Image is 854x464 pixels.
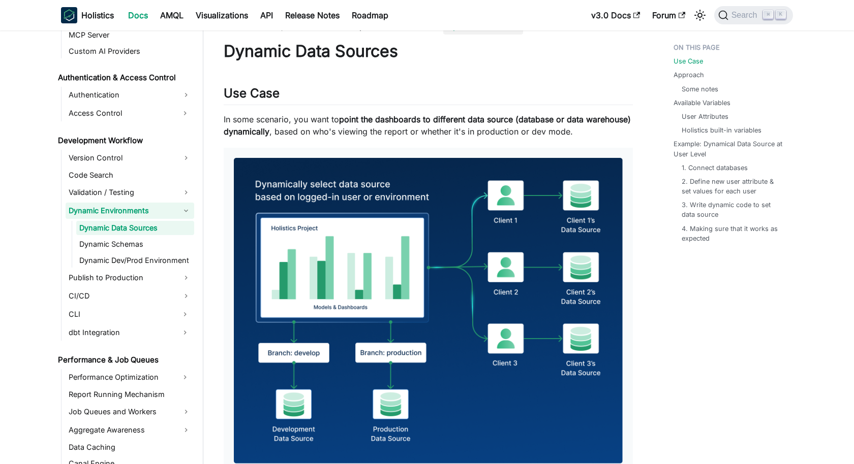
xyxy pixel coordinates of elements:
button: Expand sidebar category 'Access Control' [176,105,194,121]
a: AMQL [154,7,190,23]
a: MCP Server [66,28,194,42]
a: Data Caching [66,440,194,454]
a: HolisticsHolistics [61,7,114,23]
a: Custom AI Providers [66,44,194,58]
a: Validation / Testing [66,184,194,201]
a: Version Control [66,150,194,166]
img: Dynamically pointing Holistics to different data sources [234,158,623,463]
a: Release Notes [279,7,346,23]
a: Available Variables [674,98,730,108]
a: Docs [122,7,154,23]
a: 1. Connect databases [682,163,748,173]
a: Access Control [66,105,176,121]
a: Performance Optimization [66,369,176,385]
a: Report Running Mechanism [66,387,194,402]
a: Publish to Production [66,270,194,286]
a: Job Queues and Workers [66,404,194,420]
button: Expand sidebar category 'dbt Integration' [176,324,194,341]
img: Holistics [61,7,77,23]
nav: Docs sidebar [51,30,203,464]
a: Use Case [674,56,703,66]
a: Dynamic Dev/Prod Environment [76,253,194,268]
strong: point the dashboards to different data source (database or data warehouse) dynamically [224,114,631,137]
button: Expand sidebar category 'CLI' [176,306,194,322]
b: Holistics [81,9,114,21]
a: Approach [674,70,704,80]
a: Authentication [66,87,194,103]
h2: Use Case [224,86,633,105]
a: API [254,7,279,23]
a: Dynamic Environments [66,203,194,219]
a: 4. Making sure that it works as expected [682,224,783,243]
p: In some scenario, you want to , based on who's viewing the report or whether it's in production o... [224,113,633,138]
a: Roadmap [346,7,394,23]
a: Performance & Job Queues [55,353,194,367]
a: CLI [66,306,176,322]
a: 3. Write dynamic code to set data source [682,200,783,219]
a: Dynamic Data Sources [76,221,194,235]
a: User Attributes [682,112,728,121]
a: v3.0 Docs [585,7,646,23]
span: Search [728,11,764,20]
h1: Dynamic Data Sources [224,41,633,61]
a: Aggregate Awareness [66,422,194,438]
a: Authentication & Access Control [55,71,194,85]
button: Switch between dark and light mode (currently light mode) [692,7,708,23]
a: 2. Define new user attribute & set values for each user [682,177,783,196]
a: Some notes [682,84,718,94]
button: Search (Command+K) [714,6,793,24]
button: Expand sidebar category 'Performance Optimization' [176,369,194,385]
a: CI/CD [66,288,194,304]
a: Development Workflow [55,134,194,148]
a: dbt Integration [66,324,176,341]
a: Forum [646,7,691,23]
kbd: ⌘ [763,10,773,19]
a: Code Search [66,168,194,182]
a: Example: Dynamical Data Source at User Level [674,139,787,158]
kbd: K [776,10,786,19]
a: Visualizations [190,7,254,23]
a: Holistics built-in variables [682,125,761,135]
a: Dynamic Schemas [76,237,194,251]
